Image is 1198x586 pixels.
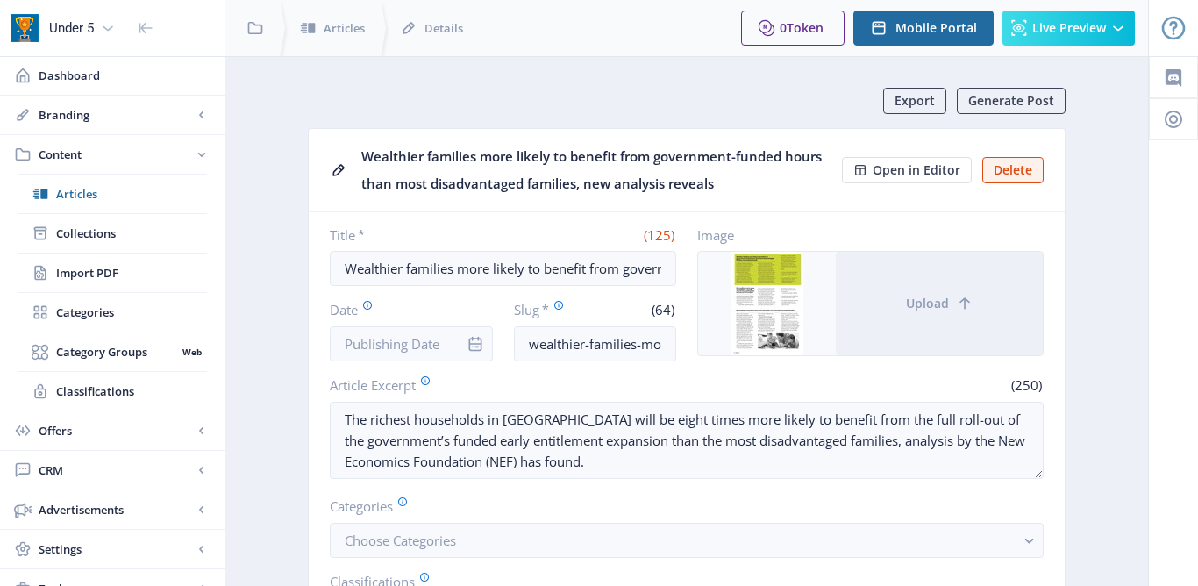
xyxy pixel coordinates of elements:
span: Import PDF [56,264,207,282]
a: Collections [18,214,207,253]
span: Classifications [56,382,207,400]
span: Offers [39,422,193,439]
button: Live Preview [1002,11,1135,46]
span: Live Preview [1032,21,1106,35]
span: Export [895,94,935,108]
button: Open in Editor [842,157,972,183]
div: Under 5 [49,9,94,47]
label: Article Excerpt [330,375,680,395]
label: Slug [514,300,588,319]
span: Category Groups [56,343,176,361]
span: Token [787,19,824,36]
span: Collections [56,225,207,242]
span: (125) [641,226,676,244]
img: app-icon.png [11,14,39,42]
span: Articles [56,185,207,203]
span: Details [424,19,463,37]
span: (250) [1009,376,1044,394]
label: Categories [330,497,1030,516]
span: Generate Post [968,94,1054,108]
span: CRM [39,461,193,479]
button: Mobile Portal [853,11,994,46]
span: Articles [324,19,365,37]
a: Classifications [18,372,207,411]
label: Date [330,300,479,319]
button: Delete [982,157,1044,183]
span: (64) [649,301,676,318]
a: Categories [18,293,207,332]
button: Export [883,88,946,114]
span: Dashboard [39,67,210,84]
span: Branding [39,106,193,124]
span: Advertisements [39,501,193,518]
span: Mobile Portal [895,21,977,35]
label: Title [330,226,496,244]
span: Content [39,146,193,163]
span: Upload [906,297,949,311]
button: Choose Categories [330,523,1044,558]
a: Category GroupsWeb [18,332,207,371]
input: this-is-how-a-slug-looks-like [514,326,677,361]
div: Wealthier families more likely to benefit from government-funded hours than most disadvantaged fa... [361,143,831,197]
a: Articles [18,175,207,213]
nb-badge: Web [176,343,207,361]
input: Publishing Date [330,326,493,361]
label: Image [697,226,1030,244]
span: Open in Editor [873,163,960,177]
a: Import PDF [18,254,207,292]
button: Generate Post [957,88,1066,114]
span: Categories [56,304,207,321]
button: Upload [836,252,1043,355]
nb-icon: info [467,335,484,353]
span: Settings [39,540,193,558]
button: 0Token [741,11,845,46]
input: Type Article Title ... [330,251,676,286]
